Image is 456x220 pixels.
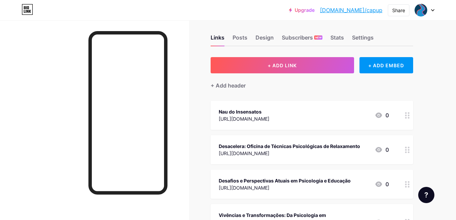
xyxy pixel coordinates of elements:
[375,180,389,188] div: 0
[352,33,374,46] div: Settings
[320,6,382,14] a: [DOMAIN_NAME]/capup
[375,111,389,119] div: 0
[268,63,297,68] span: + ADD LINK
[219,150,360,157] div: [URL][DOMAIN_NAME]
[414,4,427,17] img: capup
[359,57,413,73] div: + ADD EMBED
[211,33,224,46] div: Links
[392,7,405,14] div: Share
[219,143,360,150] div: Desacelera: Oficina de Técnicas Psicológicas de Relaxamento
[219,184,351,191] div: [URL][DOMAIN_NAME]
[211,81,246,90] div: + Add header
[330,33,344,46] div: Stats
[256,33,274,46] div: Design
[219,108,269,115] div: Nau do Insensatos
[211,57,354,73] button: + ADD LINK
[219,115,269,122] div: [URL][DOMAIN_NAME]
[315,35,322,40] span: NEW
[233,33,247,46] div: Posts
[282,33,322,46] div: Subscribers
[289,7,315,13] a: Upgrade
[375,146,389,154] div: 0
[219,177,351,184] div: Desafios e Perspectivas Atuais em Psicologia e Educação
